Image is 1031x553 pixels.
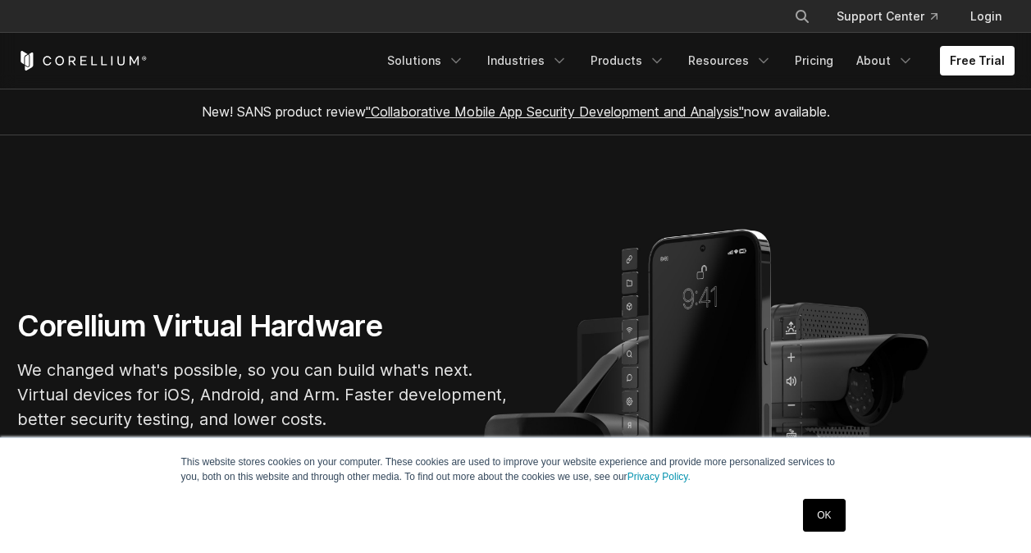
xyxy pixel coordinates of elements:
[678,46,782,75] a: Resources
[17,51,148,71] a: Corellium Home
[181,455,851,484] p: This website stores cookies on your computer. These cookies are used to improve your website expe...
[957,2,1015,31] a: Login
[202,103,830,120] span: New! SANS product review now available.
[846,46,924,75] a: About
[940,46,1015,75] a: Free Trial
[627,471,691,482] a: Privacy Policy.
[17,308,509,345] h1: Corellium Virtual Hardware
[785,46,843,75] a: Pricing
[377,46,474,75] a: Solutions
[477,46,577,75] a: Industries
[803,499,845,532] a: OK
[377,46,1015,75] div: Navigation Menu
[366,103,744,120] a: "Collaborative Mobile App Security Development and Analysis"
[581,46,675,75] a: Products
[17,358,509,432] p: We changed what's possible, so you can build what's next. Virtual devices for iOS, Android, and A...
[823,2,951,31] a: Support Center
[787,2,817,31] button: Search
[774,2,1015,31] div: Navigation Menu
